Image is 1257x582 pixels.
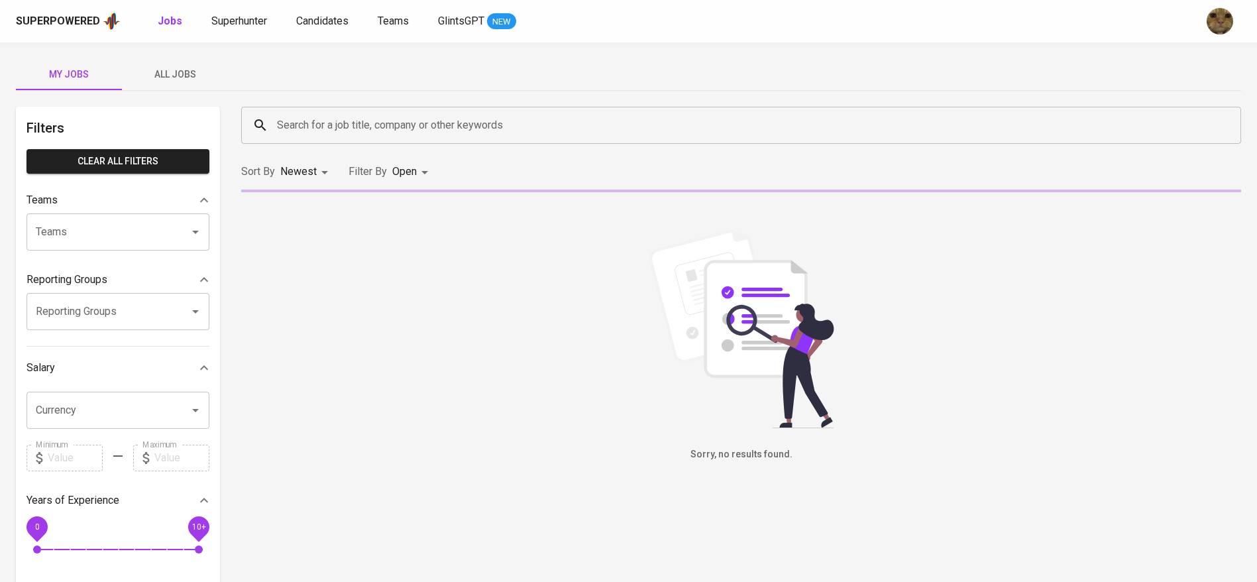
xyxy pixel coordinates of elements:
[103,11,121,31] img: app logo
[27,493,119,508] p: Years of Experience
[34,522,39,531] span: 0
[191,522,205,531] span: 10+
[438,13,516,30] a: GlintsGPT NEW
[438,15,484,27] span: GlintsGPT
[392,165,417,178] span: Open
[378,15,409,27] span: Teams
[27,187,209,213] div: Teams
[27,192,58,208] p: Teams
[186,302,205,321] button: Open
[27,487,209,514] div: Years of Experience
[27,360,55,376] p: Salary
[27,272,107,288] p: Reporting Groups
[296,13,351,30] a: Candidates
[211,15,267,27] span: Superhunter
[392,160,433,184] div: Open
[241,447,1241,462] h6: Sorry, no results found.
[378,13,411,30] a: Teams
[296,15,349,27] span: Candidates
[211,13,270,30] a: Superhunter
[186,223,205,241] button: Open
[241,164,275,180] p: Sort By
[130,66,220,83] span: All Jobs
[37,153,199,170] span: Clear All filters
[48,445,103,471] input: Value
[186,401,205,420] button: Open
[27,355,209,381] div: Salary
[349,164,387,180] p: Filter By
[16,11,121,31] a: Superpoweredapp logo
[487,15,516,29] span: NEW
[158,15,182,27] b: Jobs
[154,445,209,471] input: Value
[280,164,317,180] p: Newest
[24,66,114,83] span: My Jobs
[16,14,100,29] div: Superpowered
[27,266,209,293] div: Reporting Groups
[27,117,209,139] h6: Filters
[280,160,333,184] div: Newest
[27,149,209,174] button: Clear All filters
[1207,8,1233,34] img: ec6c0910-f960-4a00-a8f8-c5744e41279e.jpg
[642,229,841,428] img: file_searching.svg
[158,13,185,30] a: Jobs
